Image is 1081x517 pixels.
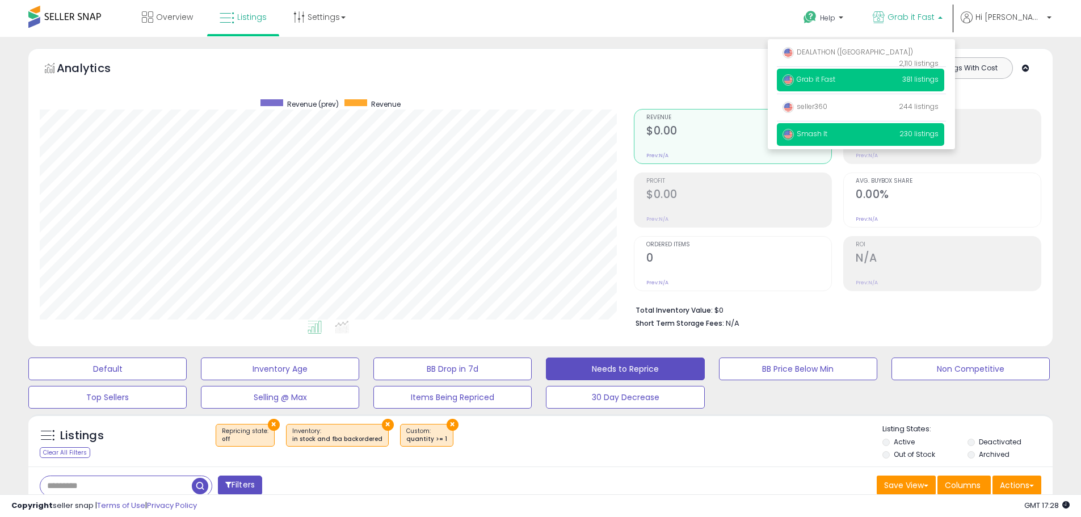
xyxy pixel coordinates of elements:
[891,358,1050,380] button: Non Competitive
[11,500,53,511] strong: Copyright
[783,74,794,86] img: usa.png
[292,435,382,443] div: in stock and fba backordered
[882,424,1053,435] p: Listing States:
[894,449,935,459] label: Out of Stock
[975,11,1044,23] span: Hi [PERSON_NAME]
[201,358,359,380] button: Inventory Age
[57,60,133,79] h5: Analytics
[979,449,1010,459] label: Archived
[646,251,831,267] h2: 0
[373,386,532,409] button: Items Being Repriced
[894,437,915,447] label: Active
[222,427,268,444] span: Repricing state :
[899,102,939,111] span: 244 listings
[646,216,668,222] small: Prev: N/A
[447,419,459,431] button: ×
[887,11,935,23] span: Grab it Fast
[877,476,936,495] button: Save View
[546,358,704,380] button: Needs to Reprice
[856,251,1041,267] h2: N/A
[97,500,145,511] a: Terms of Use
[636,302,1033,316] li: $0
[899,58,939,68] span: 2,110 listings
[803,10,817,24] i: Get Help
[646,178,831,184] span: Profit
[201,386,359,409] button: Selling @ Max
[783,129,794,140] img: usa.png
[218,476,262,495] button: Filters
[292,427,382,444] span: Inventory :
[924,61,1009,75] button: Listings With Cost
[406,427,447,444] span: Custom:
[237,11,267,23] span: Listings
[856,152,878,159] small: Prev: N/A
[902,74,939,84] span: 381 listings
[945,480,981,491] span: Columns
[979,437,1021,447] label: Deactivated
[287,99,339,109] span: Revenue (prev)
[371,99,401,109] span: Revenue
[268,419,280,431] button: ×
[382,419,394,431] button: ×
[783,102,794,113] img: usa.png
[40,447,90,458] div: Clear All Filters
[28,386,187,409] button: Top Sellers
[646,115,831,121] span: Revenue
[820,13,835,23] span: Help
[719,358,877,380] button: BB Price Below Min
[961,11,1051,37] a: Hi [PERSON_NAME]
[60,428,104,444] h5: Listings
[856,279,878,286] small: Prev: N/A
[856,178,1041,184] span: Avg. Buybox Share
[937,476,991,495] button: Columns
[992,476,1041,495] button: Actions
[856,216,878,222] small: Prev: N/A
[856,242,1041,248] span: ROI
[636,318,724,328] b: Short Term Storage Fees:
[783,47,913,57] span: DEALATHON ([GEOGRAPHIC_DATA])
[794,2,855,37] a: Help
[546,386,704,409] button: 30 Day Decrease
[646,279,668,286] small: Prev: N/A
[646,242,831,248] span: Ordered Items
[899,129,939,138] span: 230 listings
[636,305,713,315] b: Total Inventory Value:
[28,358,187,380] button: Default
[856,188,1041,203] h2: 0.00%
[646,124,831,140] h2: $0.00
[222,435,268,443] div: off
[783,47,794,58] img: usa.png
[1024,500,1070,511] span: 2025-08-13 17:28 GMT
[646,188,831,203] h2: $0.00
[646,152,668,159] small: Prev: N/A
[783,129,827,138] span: Smash It
[147,500,197,511] a: Privacy Policy
[11,501,197,511] div: seller snap | |
[373,358,532,380] button: BB Drop in 7d
[783,102,827,111] span: seller360
[783,74,835,84] span: Grab it Fast
[726,318,739,329] span: N/A
[156,11,193,23] span: Overview
[406,435,447,443] div: quantity >= 1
